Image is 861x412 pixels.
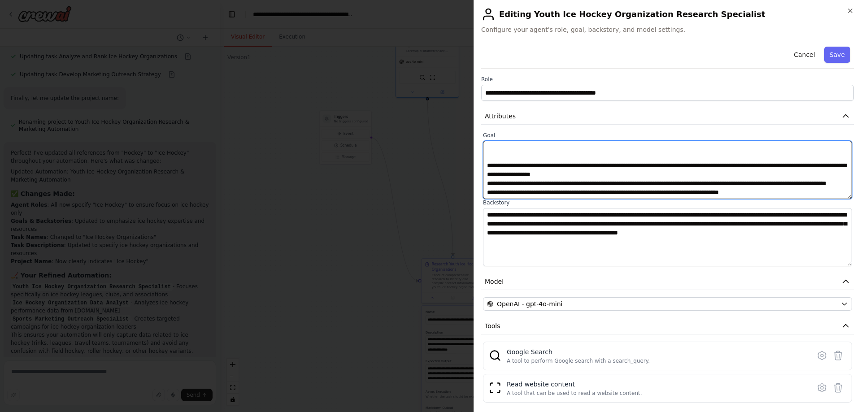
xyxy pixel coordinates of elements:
span: OpenAI - gpt-4o-mini [497,299,562,308]
button: Tools [481,318,854,334]
button: Delete tool [830,380,846,396]
button: Save [824,47,850,63]
div: A tool to perform Google search with a search_query. [507,357,650,364]
label: Role [481,76,854,83]
span: Tools [485,321,500,330]
div: A tool that can be used to read a website content. [507,390,642,397]
button: OpenAI - gpt-4o-mini [483,297,852,311]
div: Google Search [507,347,650,356]
button: Delete tool [830,347,846,364]
button: Cancel [788,47,820,63]
button: Model [481,273,854,290]
h2: Editing Youth Ice Hockey Organization Research Specialist [481,7,854,22]
div: Read website content [507,380,642,389]
label: Goal [483,132,852,139]
button: Attributes [481,108,854,125]
label: Backstory [483,199,852,206]
span: Configure your agent's role, goal, backstory, and model settings. [481,25,854,34]
button: Configure tool [814,347,830,364]
img: ScrapeWebsiteTool [489,382,501,394]
button: Configure tool [814,380,830,396]
span: Attributes [485,112,516,121]
span: Model [485,277,504,286]
img: SerplyWebSearchTool [489,349,501,362]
